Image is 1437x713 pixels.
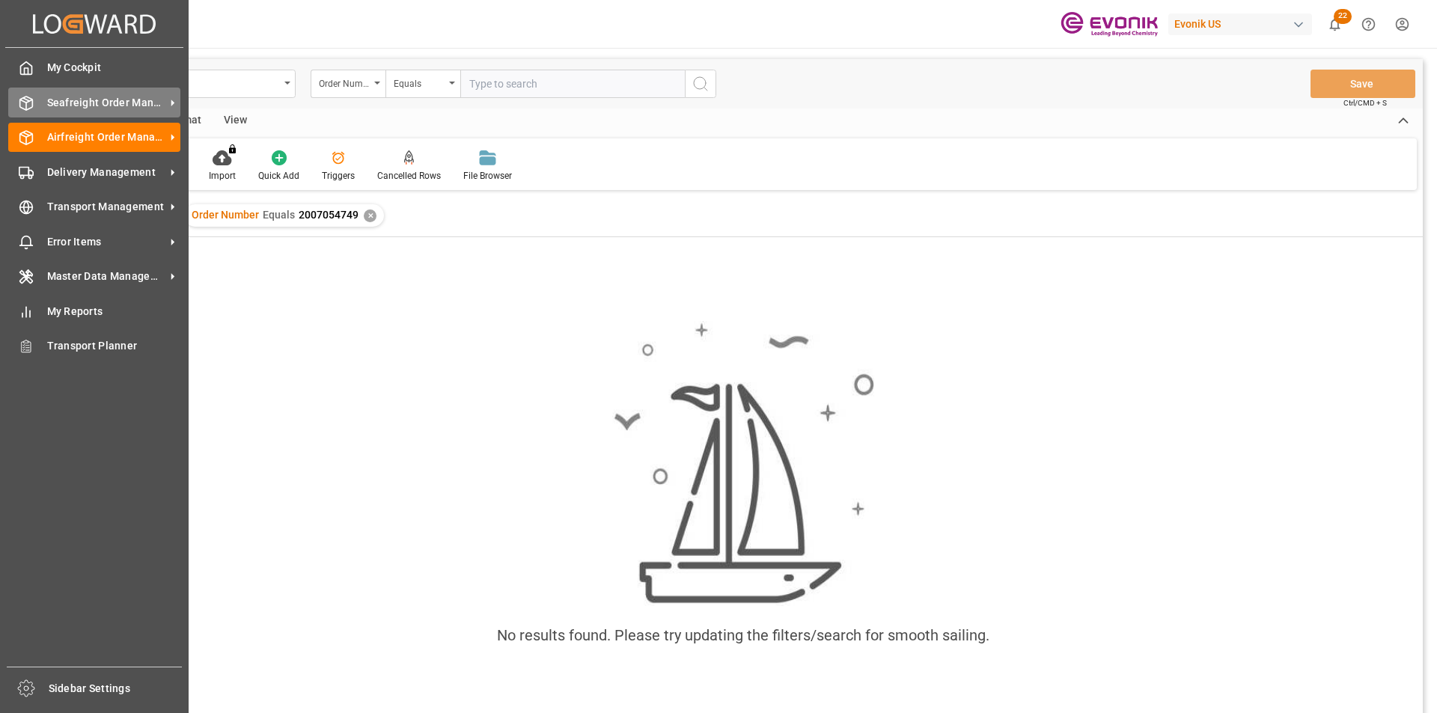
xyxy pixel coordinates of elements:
[258,169,299,183] div: Quick Add
[47,269,165,284] span: Master Data Management
[1311,70,1415,98] button: Save
[47,95,165,111] span: Seafreight Order Management
[1343,97,1387,108] span: Ctrl/CMD + S
[47,60,181,76] span: My Cockpit
[319,73,370,91] div: Order Number
[47,199,165,215] span: Transport Management
[1168,10,1318,38] button: Evonik US
[394,73,445,91] div: Equals
[311,70,385,98] button: open menu
[322,169,355,183] div: Triggers
[299,209,359,221] span: 2007054749
[612,321,874,606] img: smooth_sailing.jpeg
[364,209,376,222] div: ✕
[47,165,165,180] span: Delivery Management
[1168,13,1312,35] div: Evonik US
[192,209,259,221] span: Order Number
[1061,11,1158,37] img: Evonik-brand-mark-Deep-Purple-RGB.jpeg_1700498283.jpeg
[1334,9,1352,24] span: 22
[463,169,512,183] div: File Browser
[47,129,165,145] span: Airfreight Order Management
[47,234,165,250] span: Error Items
[377,169,441,183] div: Cancelled Rows
[385,70,460,98] button: open menu
[1318,7,1352,41] button: show 22 new notifications
[263,209,295,221] span: Equals
[47,304,181,319] span: My Reports
[8,53,180,82] a: My Cockpit
[8,296,180,325] a: My Reports
[497,624,989,646] div: No results found. Please try updating the filters/search for smooth sailing.
[685,70,716,98] button: search button
[213,108,258,134] div: View
[47,338,181,354] span: Transport Planner
[49,681,183,697] span: Sidebar Settings
[1352,7,1385,41] button: Help Center
[8,331,180,361] a: Transport Planner
[460,70,685,98] input: Type to search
